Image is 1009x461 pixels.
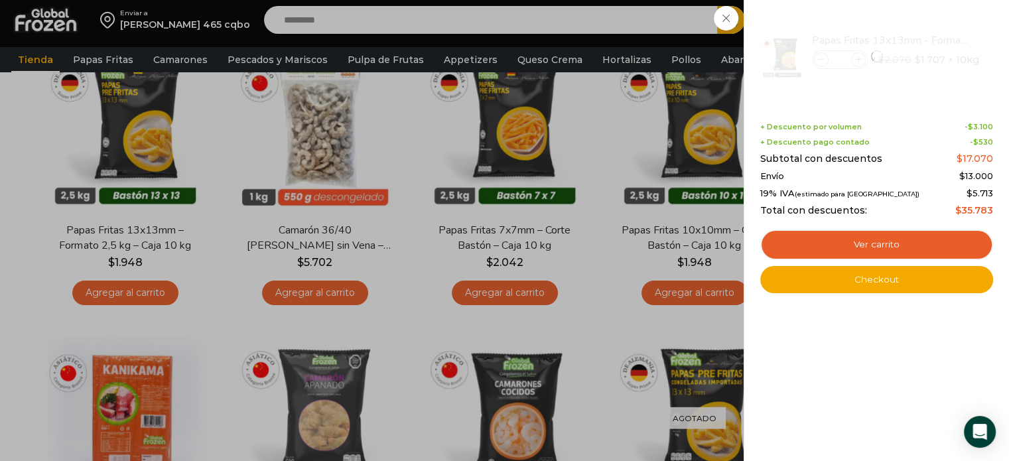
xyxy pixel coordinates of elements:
[760,153,882,165] span: Subtotal con descuentos
[968,122,993,131] bdi: 3.100
[968,122,973,131] span: $
[760,171,784,182] span: Envío
[795,190,919,198] small: (estimado para [GEOGRAPHIC_DATA])
[760,205,867,216] span: Total con descuentos:
[973,137,978,147] span: $
[760,266,993,294] a: Checkout
[957,153,993,165] bdi: 17.070
[959,170,965,181] span: $
[965,123,993,131] span: -
[959,170,993,181] bdi: 13.000
[760,230,993,260] a: Ver carrito
[964,416,996,448] div: Open Intercom Messenger
[760,188,919,199] span: 19% IVA
[970,138,993,147] span: -
[957,153,963,165] span: $
[760,138,870,147] span: + Descuento pago contado
[955,204,961,216] span: $
[973,137,993,147] bdi: 530
[760,123,862,131] span: + Descuento por volumen
[955,204,993,216] bdi: 35.783
[967,188,973,198] span: $
[967,188,993,198] span: 5.713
